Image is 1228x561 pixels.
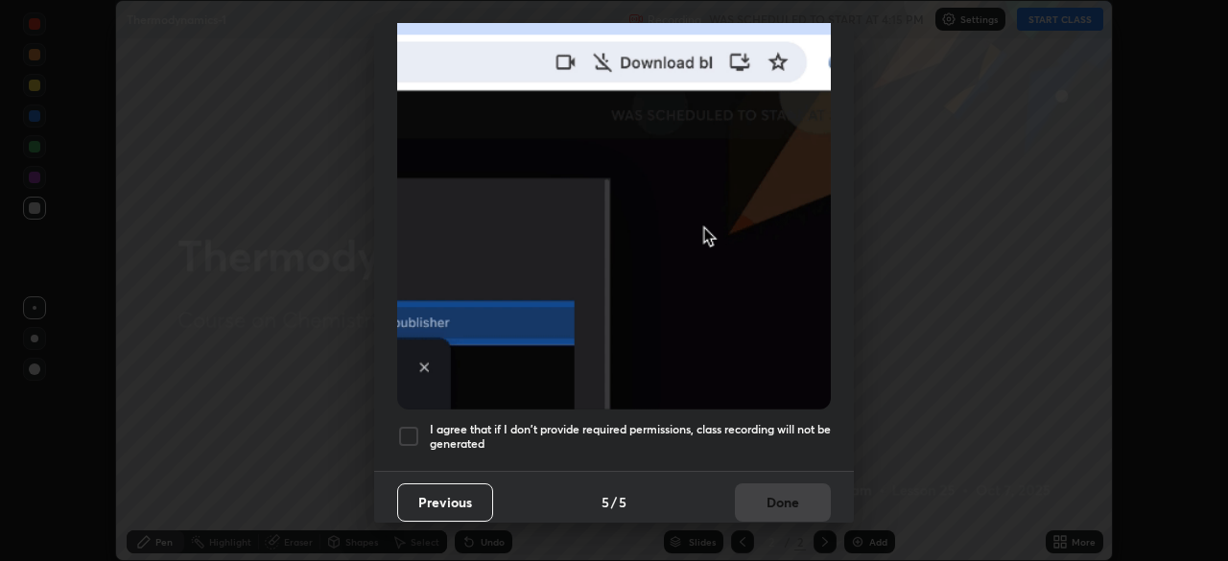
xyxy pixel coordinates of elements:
h5: I agree that if I don't provide required permissions, class recording will not be generated [430,422,831,452]
h4: 5 [602,492,609,512]
button: Previous [397,483,493,522]
h4: / [611,492,617,512]
h4: 5 [619,492,626,512]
